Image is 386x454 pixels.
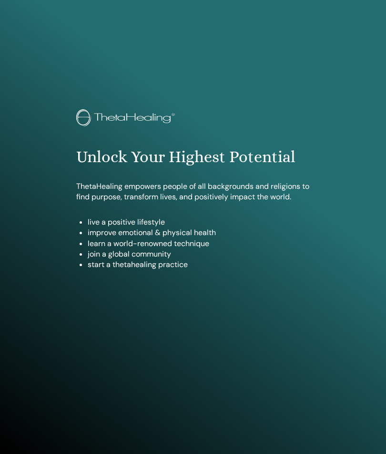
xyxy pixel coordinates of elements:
[88,238,310,249] li: learn a world-renowned technique
[88,217,310,227] li: live a positive lifestyle
[88,227,310,238] li: improve emotional & physical health
[76,181,310,203] p: ThetaHealing empowers people of all backgrounds and religions to find purpose, transform lives, a...
[88,259,310,270] li: start a thetahealing practice
[76,147,310,167] h1: Unlock Your Highest Potential
[88,249,310,259] li: join a global community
